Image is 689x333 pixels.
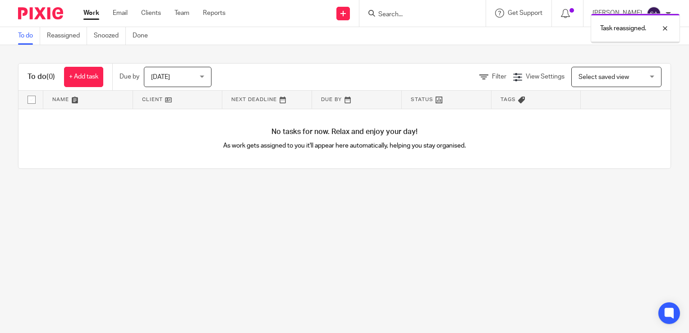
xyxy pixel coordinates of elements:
h4: No tasks for now. Relax and enjoy your day! [18,127,671,137]
p: Task reassigned. [600,24,646,33]
img: Pixie [18,7,63,19]
a: To do [18,27,40,45]
h1: To do [28,72,55,82]
span: Filter [492,74,506,80]
a: Clients [141,9,161,18]
a: Email [113,9,128,18]
span: [DATE] [151,74,170,80]
span: (0) [46,73,55,80]
a: Done [133,27,155,45]
a: Reassigned [47,27,87,45]
a: Snoozed [94,27,126,45]
a: + Add task [64,67,103,87]
p: As work gets assigned to you it'll appear here automatically, helping you stay organised. [182,141,508,150]
a: Team [175,9,189,18]
span: Tags [501,97,516,102]
span: Select saved view [579,74,629,80]
span: View Settings [526,74,565,80]
p: Due by [119,72,139,81]
img: svg%3E [647,6,661,21]
a: Reports [203,9,225,18]
a: Work [83,9,99,18]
